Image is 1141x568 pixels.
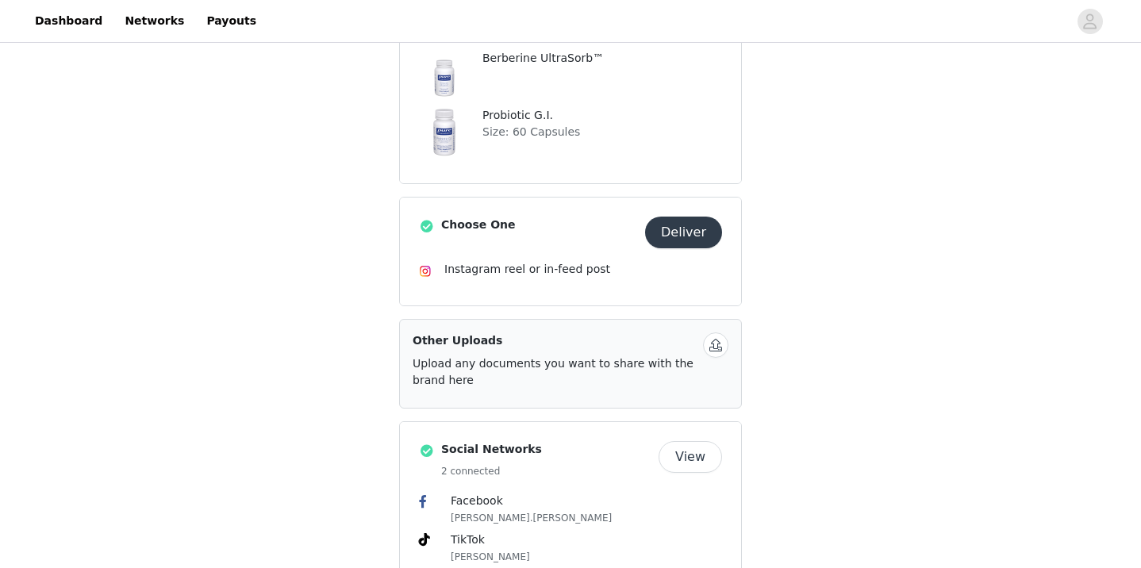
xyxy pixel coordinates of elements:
div: Choose One [399,197,742,306]
a: Deliver [645,227,722,239]
a: Payouts [197,3,266,39]
h5: [PERSON_NAME] [451,550,722,564]
h4: Other Uploads [413,332,697,349]
p: Probiotic G.I. [482,107,722,124]
span: Instagram reel or in-feed post [444,263,610,275]
span: 2 connected [441,466,500,477]
h4: Social Networks [441,441,652,458]
img: Instagram Icon [419,265,432,278]
p: Berberine UltraSorb™ [482,50,722,67]
span: Upload any documents you want to share with the brand here [413,357,693,386]
h4: TikTok [451,532,722,548]
div: avatar [1082,9,1097,34]
p: Size: 60 Capsules [482,124,722,140]
button: Deliver [645,217,722,248]
a: Networks [115,3,194,39]
button: View [659,441,722,473]
a: Dashboard [25,3,112,39]
h5: [PERSON_NAME].[PERSON_NAME] [451,511,722,525]
a: View [659,451,722,463]
h4: Choose One [441,217,639,233]
h4: Facebook [451,493,722,509]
